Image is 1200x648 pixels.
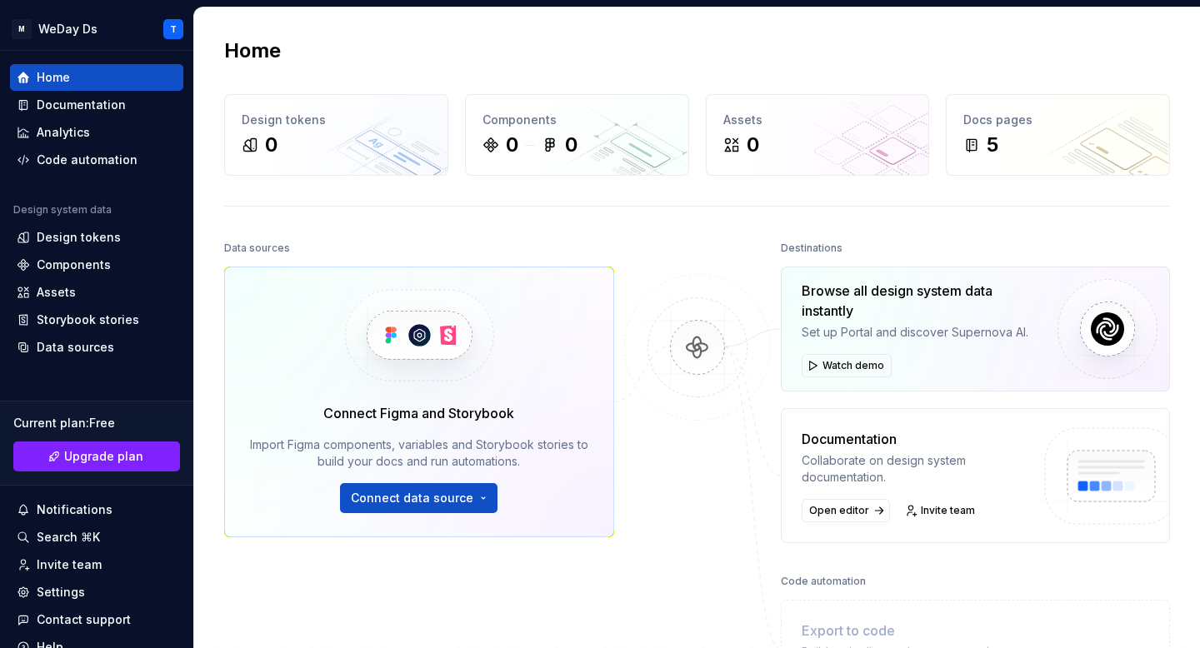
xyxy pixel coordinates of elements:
[37,284,76,301] div: Assets
[802,429,1030,449] div: Documentation
[802,354,892,377] button: Watch demo
[13,203,112,217] div: Design system data
[802,621,1030,641] div: Export to code
[242,112,431,128] div: Design tokens
[706,94,930,176] a: Assets0
[37,257,111,273] div: Components
[10,64,183,91] a: Home
[224,37,281,64] h2: Home
[37,124,90,141] div: Analytics
[10,496,183,523] button: Notifications
[37,611,131,628] div: Contact support
[10,252,183,278] a: Components
[822,359,884,372] span: Watch demo
[37,69,70,86] div: Home
[13,415,180,431] div: Current plan : Free
[723,112,912,128] div: Assets
[10,147,183,173] a: Code automation
[465,94,689,176] a: Components00
[10,279,183,306] a: Assets
[37,339,114,356] div: Data sources
[781,570,866,593] div: Code automation
[10,92,183,118] a: Documentation
[12,19,32,39] div: M
[802,324,1045,341] div: Set up Portal and discover Supernova AI.
[64,448,143,465] span: Upgrade plan
[37,97,126,113] div: Documentation
[10,119,183,146] a: Analytics
[3,11,190,47] button: MWeDay DsT
[10,606,183,633] button: Contact support
[37,229,121,246] div: Design tokens
[946,94,1170,176] a: Docs pages5
[37,152,137,168] div: Code automation
[10,334,183,361] a: Data sources
[13,441,180,471] button: Upgrade plan
[10,224,183,251] a: Design tokens
[224,237,290,260] div: Data sources
[565,132,577,158] div: 0
[37,584,85,601] div: Settings
[37,312,139,328] div: Storybook stories
[781,237,842,260] div: Destinations
[987,132,998,158] div: 5
[340,483,497,513] button: Connect data source
[37,501,112,518] div: Notifications
[351,490,473,506] span: Connect data source
[323,403,514,423] div: Connect Figma and Storybook
[482,112,672,128] div: Components
[10,524,183,551] button: Search ⌘K
[747,132,759,158] div: 0
[802,281,1045,321] div: Browse all design system data instantly
[265,132,277,158] div: 0
[10,579,183,606] a: Settings
[921,504,975,517] span: Invite team
[38,21,97,37] div: WeDay Ds
[802,452,1030,486] div: Collaborate on design system documentation.
[809,504,869,517] span: Open editor
[10,307,183,333] a: Storybook stories
[248,436,590,470] div: Import Figma components, variables and Storybook stories to build your docs and run automations.
[506,132,518,158] div: 0
[37,556,102,573] div: Invite team
[10,551,183,578] a: Invite team
[224,94,448,176] a: Design tokens0
[802,499,890,522] a: Open editor
[963,112,1152,128] div: Docs pages
[170,22,177,36] div: T
[900,499,982,522] a: Invite team
[37,529,100,546] div: Search ⌘K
